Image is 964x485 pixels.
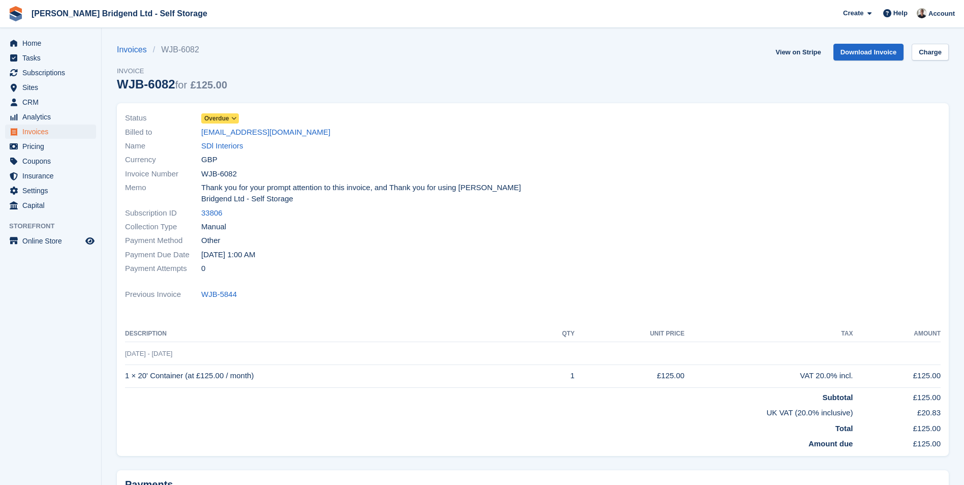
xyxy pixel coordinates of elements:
td: UK VAT (20.0% inclusive) [125,403,853,419]
a: [EMAIL_ADDRESS][DOMAIN_NAME] [201,127,330,138]
span: CRM [22,95,83,109]
td: £125.00 [853,434,941,450]
div: VAT 20.0% incl. [685,370,853,382]
span: Payment Due Date [125,249,201,261]
a: Invoices [117,44,153,56]
a: menu [5,51,96,65]
span: Currency [125,154,201,166]
a: [PERSON_NAME] Bridgend Ltd - Self Storage [27,5,211,22]
a: menu [5,110,96,124]
span: Status [125,112,201,124]
span: Subscription ID [125,207,201,219]
strong: Amount due [808,439,853,448]
span: Analytics [22,110,83,124]
a: menu [5,184,96,198]
span: Invoice Number [125,168,201,180]
span: Name [125,140,201,152]
td: £125.00 [853,419,941,435]
span: Overdue [204,114,229,123]
span: £125.00 [191,79,227,90]
td: 1 × 20' Container (at £125.00 / month) [125,365,535,387]
a: menu [5,198,96,213]
span: Manual [201,221,226,233]
span: Pricing [22,139,83,154]
span: for [175,79,187,90]
a: menu [5,139,96,154]
th: QTY [535,326,574,342]
span: Subscriptions [22,66,83,80]
strong: Subtotal [822,393,853,402]
a: 33806 [201,207,223,219]
a: menu [5,234,96,248]
span: Other [201,235,221,247]
img: stora-icon-8386f47178a22dfd0bd8f6a31ec36ba5ce8667c1dd55bd0f319d3a0aa187defe.svg [8,6,23,21]
span: WJB-6082 [201,168,237,180]
span: Thank you for your prompt attention to this invoice, and Thank you for using [PERSON_NAME] Bridge... [201,182,527,205]
td: £20.83 [853,403,941,419]
span: GBP [201,154,217,166]
span: 0 [201,263,205,275]
th: Description [125,326,535,342]
a: Preview store [84,235,96,247]
nav: breadcrumbs [117,44,227,56]
th: Amount [853,326,941,342]
span: Home [22,36,83,50]
span: Create [843,8,863,18]
span: Invoice [117,66,227,76]
a: Download Invoice [833,44,904,60]
a: menu [5,36,96,50]
span: Coupons [22,154,83,168]
a: menu [5,154,96,168]
img: Rhys Jones [917,8,927,18]
span: [DATE] - [DATE] [125,350,172,357]
a: SDl Interiors [201,140,243,152]
a: menu [5,125,96,139]
a: View on Stripe [771,44,825,60]
th: Unit Price [575,326,685,342]
a: WJB-5844 [201,289,237,300]
span: Insurance [22,169,83,183]
div: WJB-6082 [117,77,227,91]
time: 2025-08-02 00:00:00 UTC [201,249,255,261]
td: £125.00 [575,365,685,387]
a: Charge [912,44,949,60]
td: £125.00 [853,387,941,403]
a: menu [5,169,96,183]
td: £125.00 [853,365,941,387]
span: Sites [22,80,83,95]
span: Billed to [125,127,201,138]
span: Previous Invoice [125,289,201,300]
th: Tax [685,326,853,342]
strong: Total [835,424,853,433]
span: Storefront [9,221,101,231]
span: Help [893,8,908,18]
a: menu [5,66,96,80]
span: Tasks [22,51,83,65]
span: Collection Type [125,221,201,233]
span: Account [928,9,955,19]
span: Memo [125,182,201,205]
a: Overdue [201,112,239,124]
span: Payment Method [125,235,201,247]
a: menu [5,95,96,109]
span: Online Store [22,234,83,248]
span: Settings [22,184,83,198]
a: menu [5,80,96,95]
span: Payment Attempts [125,263,201,275]
span: Capital [22,198,83,213]
td: 1 [535,365,574,387]
span: Invoices [22,125,83,139]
